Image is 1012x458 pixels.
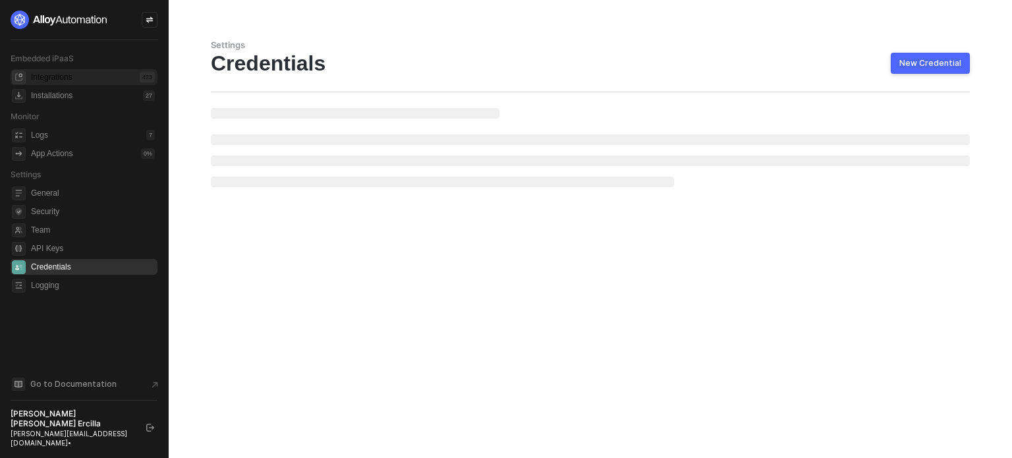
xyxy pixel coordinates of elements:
span: logging [12,279,26,293]
span: api-key [12,242,26,256]
div: 423 [140,72,155,82]
span: document-arrow [148,378,161,391]
span: Go to Documentation [30,378,117,389]
span: team [12,223,26,237]
div: Installations [31,90,72,101]
span: documentation [12,378,25,391]
a: Knowledge Base [11,376,158,392]
div: Credentials [211,51,970,76]
div: Integrations [31,72,72,83]
div: App Actions [31,148,72,159]
div: 27 [143,90,155,101]
div: 7 [146,130,155,140]
div: New Credential [899,58,961,69]
span: Monitor [11,111,40,121]
a: logo [11,11,157,29]
img: logo [11,11,108,29]
div: [PERSON_NAME][EMAIL_ADDRESS][DOMAIN_NAME] • [11,429,134,447]
div: Logs [31,130,48,141]
span: Security [31,204,155,219]
span: Logging [31,277,155,293]
span: icon-swap [146,16,154,24]
span: security [12,205,26,219]
div: [PERSON_NAME] [PERSON_NAME] Ercilla [11,409,134,429]
span: Settings [11,169,41,179]
button: New Credential [891,53,970,74]
span: icon-app-actions [12,147,26,161]
div: Settings [211,40,970,51]
span: credentials [12,260,26,274]
span: icon-logs [12,129,26,142]
span: Credentials [31,259,155,275]
span: General [31,185,155,201]
div: 0 % [141,148,155,159]
span: Team [31,222,155,238]
span: API Keys [31,241,155,256]
span: general [12,186,26,200]
span: Embedded iPaaS [11,53,74,63]
span: installations [12,89,26,103]
span: integrations [12,71,26,84]
span: logout [146,424,154,432]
